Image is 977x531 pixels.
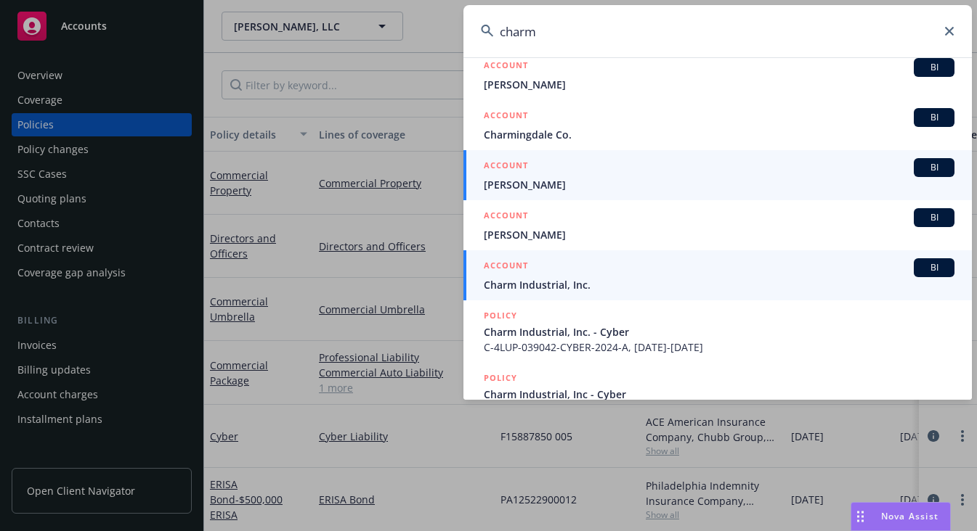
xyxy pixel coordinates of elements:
[484,387,954,402] span: Charm Industrial, Inc - Cyber
[484,108,528,125] h5: ACCOUNT
[851,502,951,531] button: Nova Assist
[463,250,972,300] a: ACCOUNTBICharm Industrial, Inc.
[484,227,954,242] span: [PERSON_NAME]
[881,510,939,522] span: Nova Assist
[920,111,949,124] span: BI
[484,308,517,323] h5: POLICY
[484,208,528,226] h5: ACCOUNT
[484,371,517,385] h5: POLICY
[920,211,949,224] span: BI
[484,339,954,355] span: C-4LUP-039042-CYBER-2024-A, [DATE]-[DATE]
[463,300,972,363] a: POLICYCharm Industrial, Inc. - CyberC-4LUP-039042-CYBER-2024-A, [DATE]-[DATE]
[484,177,954,192] span: [PERSON_NAME]
[920,161,949,174] span: BI
[484,158,528,176] h5: ACCOUNT
[463,200,972,250] a: ACCOUNTBI[PERSON_NAME]
[463,50,972,100] a: ACCOUNTBI[PERSON_NAME]
[851,503,869,530] div: Drag to move
[920,261,949,274] span: BI
[463,363,972,425] a: POLICYCharm Industrial, Inc - Cyber
[463,100,972,150] a: ACCOUNTBICharmingdale Co.
[484,258,528,276] h5: ACCOUNT
[463,150,972,200] a: ACCOUNTBI[PERSON_NAME]
[463,5,972,57] input: Search...
[484,77,954,92] span: [PERSON_NAME]
[484,58,528,75] h5: ACCOUNT
[484,127,954,142] span: Charmingdale Co.
[484,277,954,292] span: Charm Industrial, Inc.
[484,324,954,339] span: Charm Industrial, Inc. - Cyber
[920,61,949,74] span: BI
